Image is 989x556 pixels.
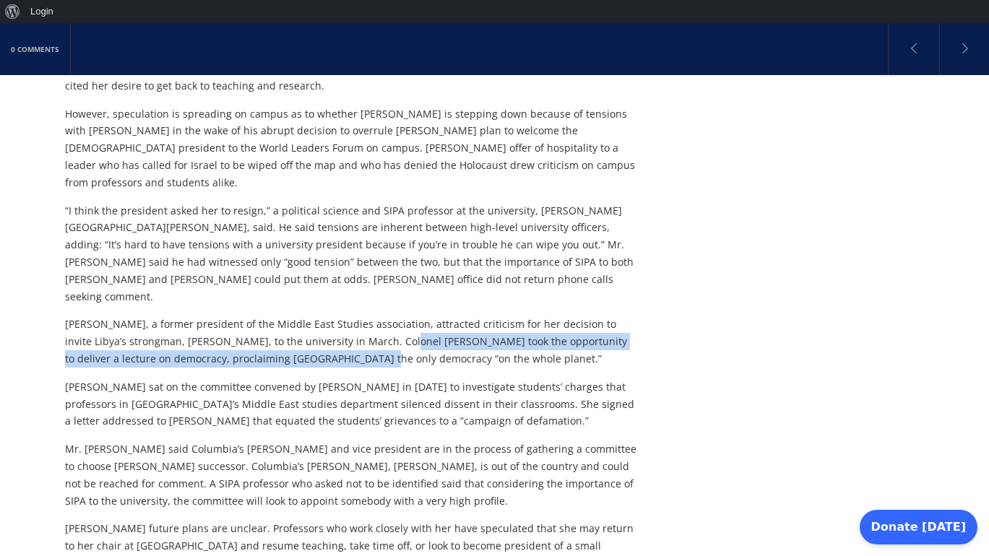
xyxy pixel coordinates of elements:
[65,440,638,509] p: Mr. [PERSON_NAME] said Columbia’s [PERSON_NAME] and vice president are in the process of gatherin...
[65,105,638,191] p: However, speculation is spreading on campus as to whether [PERSON_NAME] is stepping down because ...
[65,202,638,305] p: “I think the president asked her to resign,” a political science and SIPA professor at the univer...
[65,378,638,430] p: [PERSON_NAME] sat on the committee convened by [PERSON_NAME] in [DATE] to investigate students’ c...
[65,316,638,367] p: [PERSON_NAME], a former president of the Middle East Studies association, attracted criticism for...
